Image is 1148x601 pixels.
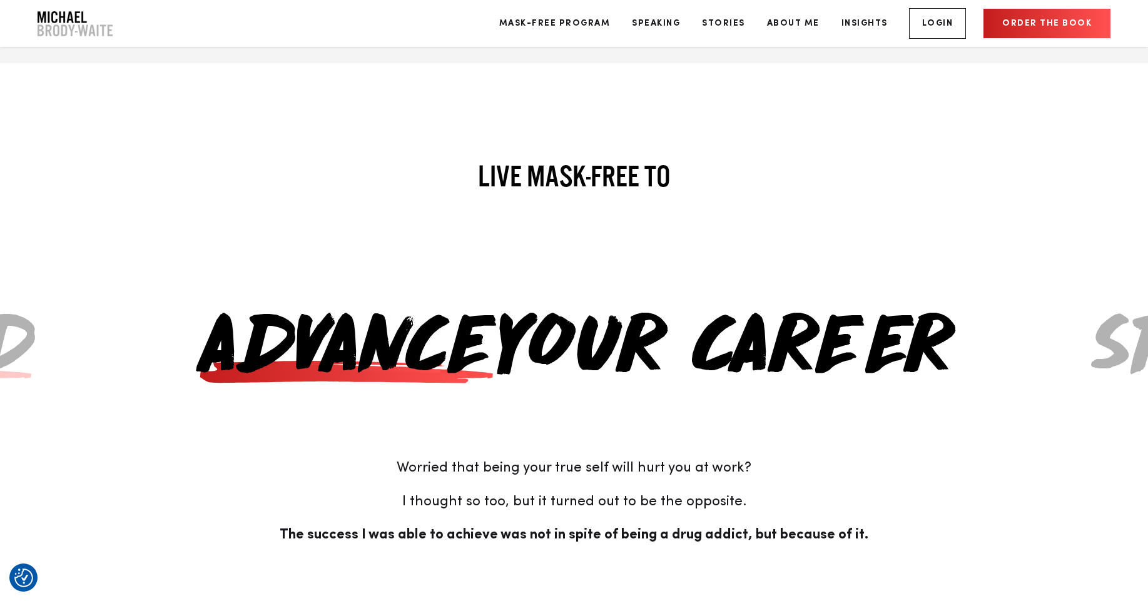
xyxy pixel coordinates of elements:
a: Company Logo Company Logo [38,11,113,36]
a: Order the book [983,9,1110,38]
h2: Your Career [172,276,976,395]
b: The success I was able to achieve was not in spite of being a drug addict, but because of it. [280,528,868,542]
button: Consent Preferences [14,568,33,587]
a: Login [909,8,967,39]
h2: LIVE MASK-FREE TO [190,157,959,194]
img: Company Logo [38,11,113,36]
span: Advance [194,276,495,395]
span: Worried that being your true self will hurt you at work? [397,461,751,475]
img: Revisit consent button [14,568,33,587]
span: I thought so too, but it turned out to be the opposite. [402,495,746,508]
